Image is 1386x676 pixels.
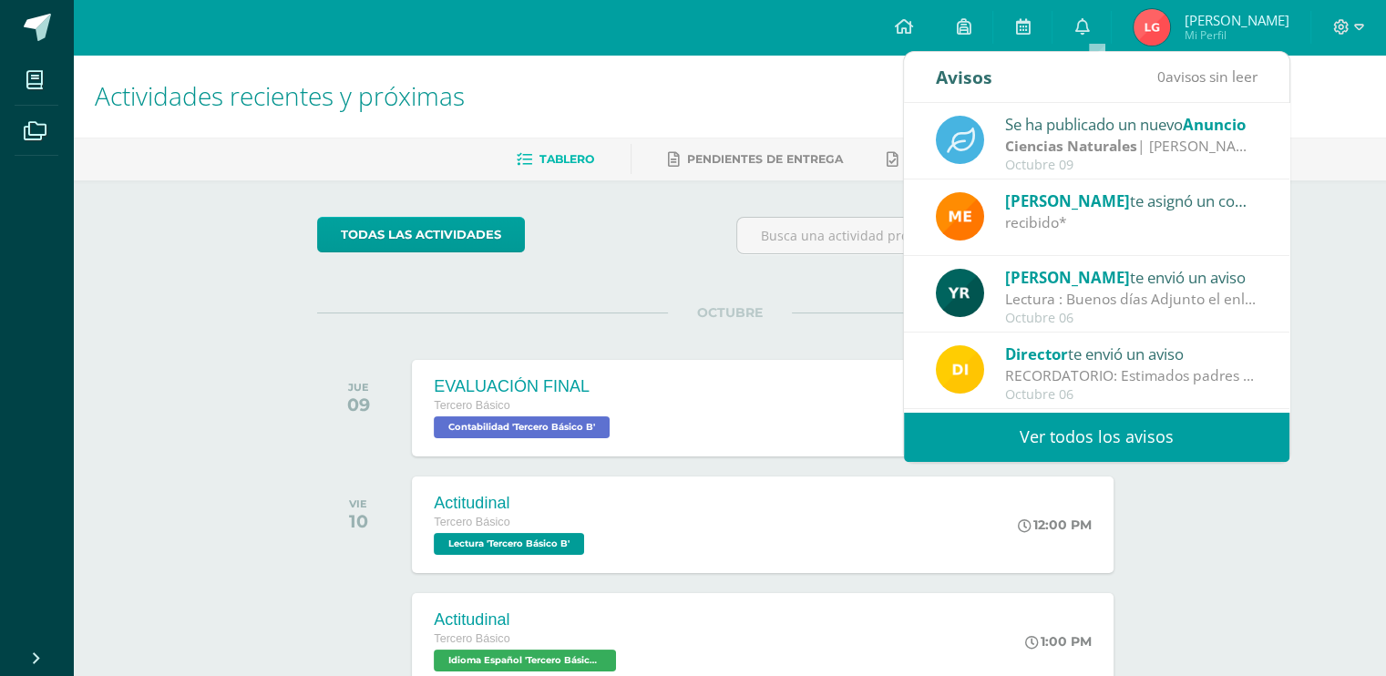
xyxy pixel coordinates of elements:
div: 10 [349,510,368,532]
img: 765d7ba1372dfe42393184f37ff644ec.png [936,269,984,317]
div: RECORDATORIO: Estimados padres de familia y/o encargados: ⏰Les recordamos que del 06 al 10 de oct... [1005,365,1258,386]
span: OCTUBRE [668,304,792,321]
a: Entregadas [887,145,987,174]
input: Busca una actividad próxima aquí... [737,218,1141,253]
div: | [PERSON_NAME] [1005,136,1258,157]
div: Actitudinal [434,610,621,630]
div: 1:00 PM [1025,633,1092,650]
div: Lectura : Buenos días Adjunto el enlace para realizar la prueba de Lectura de la IV Unidad. https... [1005,289,1258,310]
div: Octubre 09 [1005,158,1258,173]
div: Octubre 06 [1005,387,1258,403]
a: Tablero [517,145,594,174]
div: Se ha publicado un nuevo [1005,112,1258,136]
span: Pendientes de entrega [687,152,843,166]
span: Tercero Básico [434,399,509,412]
span: Idioma Español 'Tercero Básico B' [434,650,616,671]
img: bd5c7d90de01a998aac2bc4ae78bdcd9.png [936,192,984,241]
span: Anuncio [1183,114,1246,135]
span: Tercero Básico [434,516,509,528]
span: Tercero Básico [434,632,509,645]
div: Avisos [936,52,992,102]
a: Pendientes de entrega [668,145,843,174]
div: Actitudinal [434,494,589,513]
a: todas las Actividades [317,217,525,252]
div: recibido* [1005,212,1258,233]
span: avisos sin leer [1157,67,1258,87]
span: Director [1005,343,1068,364]
img: 68f22fc691a25975abbfbeab9e04d97e.png [1134,9,1170,46]
div: VIE [349,497,368,510]
div: Octubre 06 [1005,311,1258,326]
img: f0b35651ae50ff9c693c4cbd3f40c4bb.png [936,345,984,394]
span: [PERSON_NAME] [1005,267,1130,288]
span: Mi Perfil [1184,27,1288,43]
strong: Ciencias Naturales [1005,136,1137,156]
div: 12:00 PM [1018,517,1092,533]
span: [PERSON_NAME] [1184,11,1288,29]
div: te asignó un comentario en 'Himno Nacional de Guatemala' para 'Educación Musical' [1005,189,1258,212]
div: EVALUACIÓN FINAL [434,377,614,396]
span: Actividades recientes y próximas [95,78,465,113]
div: 09 [347,394,370,415]
div: te envió un aviso [1005,265,1258,289]
span: [PERSON_NAME] [1005,190,1130,211]
div: JUE [347,381,370,394]
span: Contabilidad 'Tercero Básico B' [434,416,610,438]
div: te envió un aviso [1005,342,1258,365]
span: 0 [1157,67,1165,87]
span: Tablero [539,152,594,166]
a: Ver todos los avisos [904,412,1289,462]
span: Lectura 'Tercero Básico B' [434,533,584,555]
